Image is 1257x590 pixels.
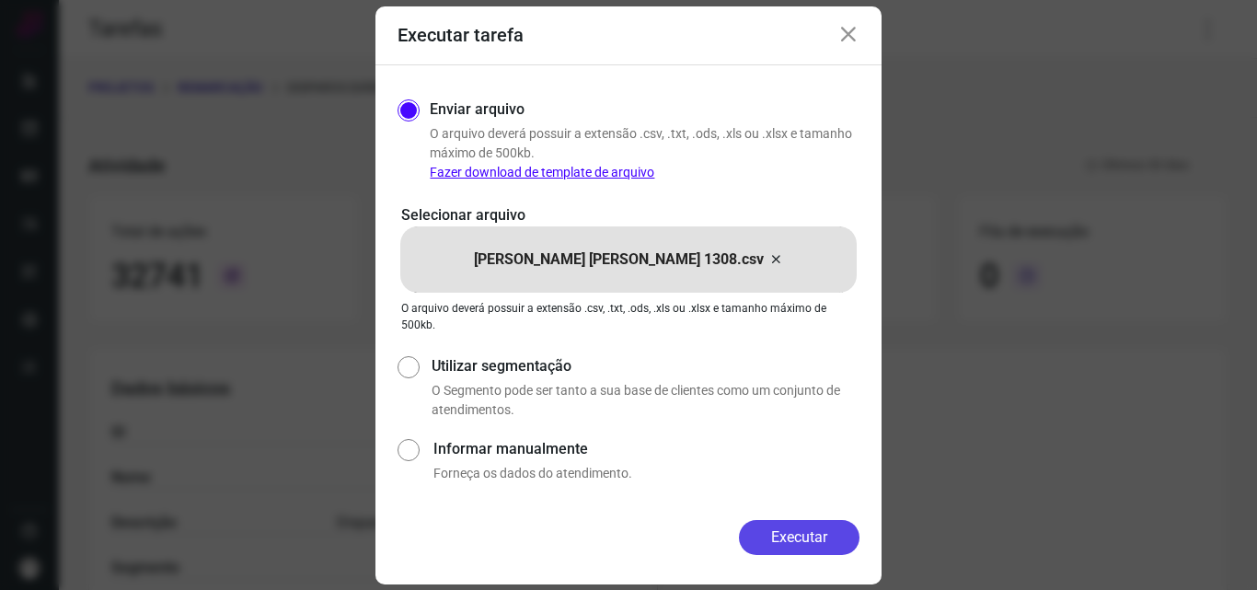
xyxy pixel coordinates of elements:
label: Utilizar segmentação [432,355,859,377]
h3: Executar tarefa [398,24,524,46]
label: Informar manualmente [433,438,859,460]
p: O Segmento pode ser tanto a sua base de clientes como um conjunto de atendimentos. [432,381,859,420]
button: Executar [739,520,859,555]
p: Selecionar arquivo [401,204,856,226]
p: O arquivo deverá possuir a extensão .csv, .txt, .ods, .xls ou .xlsx e tamanho máximo de 500kb. [430,124,859,182]
p: [PERSON_NAME] [PERSON_NAME] 1308.csv [474,249,764,271]
a: Fazer download de template de arquivo [430,165,654,179]
p: Forneça os dados do atendimento. [433,464,859,483]
label: Enviar arquivo [430,98,525,121]
p: O arquivo deverá possuir a extensão .csv, .txt, .ods, .xls ou .xlsx e tamanho máximo de 500kb. [401,300,856,333]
